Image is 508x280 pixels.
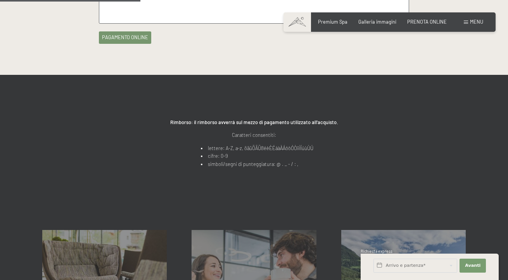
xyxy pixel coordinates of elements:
a: PRENOTA ONLINE [407,19,447,25]
span: Avanti [465,263,480,269]
p: Caratteri consentiti: [99,131,409,139]
a: Galleria immagini [358,19,396,25]
li: simboli/segni di punteggiatura: @ . _ - / : , [201,160,313,168]
a: Premium Spa [318,19,347,25]
strong: Rimborso: il rimborso avverrá sul mezzo di pagamento utilizzato all'acquisto. [170,119,338,125]
button: Avanti [460,259,486,273]
li: lettere: A-Z, a-z, öäüÖÄÜßéèÈÉáàÀÁóòÓÒíìÌÍúùÙÚ [201,144,313,152]
li: cifre: 0-9 [201,152,313,160]
span: Menu [470,19,483,25]
span: Richiesta express [361,249,392,254]
button: pagamento online [99,31,151,44]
